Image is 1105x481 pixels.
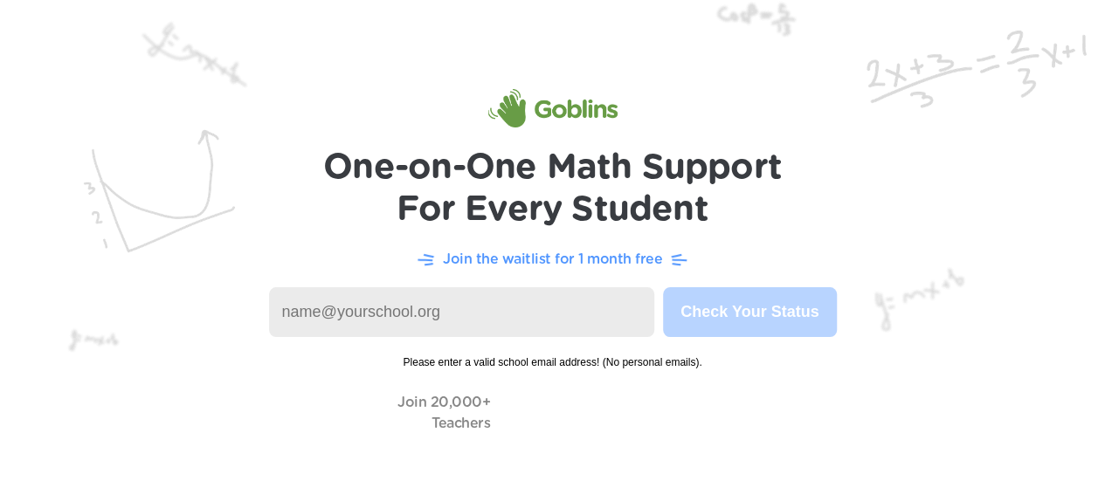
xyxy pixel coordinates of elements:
[269,337,837,370] span: Please enter a valid school email address! (No personal emails).
[269,287,655,337] input: name@yourschool.org
[397,392,490,434] p: Join 20,000+ Teachers
[663,287,836,337] button: Check Your Status
[323,147,782,230] h1: One-on-One Math Support For Every Student
[443,249,662,270] p: Join the waitlist for 1 month free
